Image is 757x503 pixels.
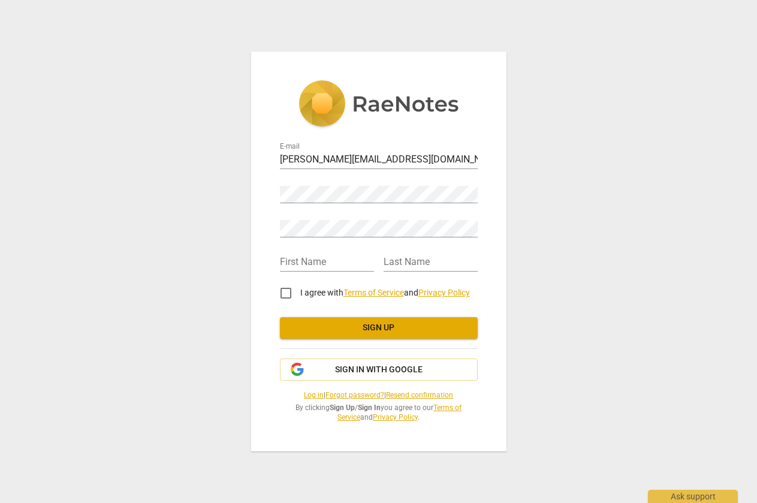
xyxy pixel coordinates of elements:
b: Sign Up [330,403,355,412]
b: Sign In [358,403,381,412]
div: Ask support [648,490,738,503]
a: Forgot password? [325,391,384,399]
span: I agree with and [300,288,470,297]
a: Privacy Policy [418,288,470,297]
label: E-mail [280,143,300,150]
button: Sign up [280,317,478,339]
span: | | [280,390,478,400]
span: By clicking / you agree to our and . [280,403,478,423]
img: 5ac2273c67554f335776073100b6d88f.svg [298,80,459,129]
span: Sign in with Google [335,364,423,376]
span: Sign up [289,322,468,334]
a: Privacy Policy [373,413,418,421]
a: Resend confirmation [386,391,453,399]
a: Terms of Service [343,288,404,297]
button: Sign in with Google [280,359,478,381]
a: Log in [304,391,324,399]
